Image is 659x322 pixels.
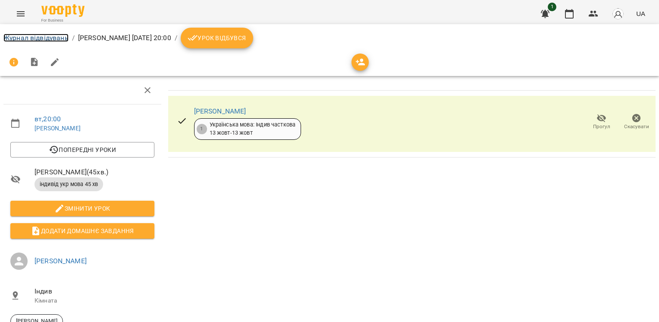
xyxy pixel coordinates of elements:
[10,201,154,216] button: Змінити урок
[35,286,154,297] span: Індив
[3,28,656,48] nav: breadcrumb
[17,226,147,236] span: Додати домашнє завдання
[3,34,69,42] a: Журнал відвідувань
[619,110,654,134] button: Скасувати
[35,297,154,305] p: Кімната
[35,125,81,132] a: [PERSON_NAME]
[17,145,147,155] span: Попередні уроки
[35,257,87,265] a: [PERSON_NAME]
[35,167,154,177] span: [PERSON_NAME] ( 45 хв. )
[175,33,177,43] li: /
[35,115,61,123] a: вт , 20:00
[548,3,556,11] span: 1
[35,180,103,188] span: індивід укр мова 45 хв
[10,142,154,158] button: Попередні уроки
[17,203,147,214] span: Змінити урок
[41,4,85,17] img: Voopty Logo
[194,107,246,115] a: [PERSON_NAME]
[633,6,649,22] button: UA
[197,124,207,134] div: 1
[584,110,619,134] button: Прогул
[10,223,154,239] button: Додати домашнє завдання
[636,9,645,18] span: UA
[624,123,649,130] span: Скасувати
[10,3,31,24] button: Menu
[593,123,610,130] span: Прогул
[41,18,85,23] span: For Business
[612,8,624,20] img: avatar_s.png
[210,121,296,137] div: Українська мова: Індив часткова 13 жовт - 13 жовт
[72,33,75,43] li: /
[188,33,246,43] span: Урок відбувся
[78,33,171,43] p: [PERSON_NAME] [DATE] 20:00
[181,28,253,48] button: Урок відбувся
